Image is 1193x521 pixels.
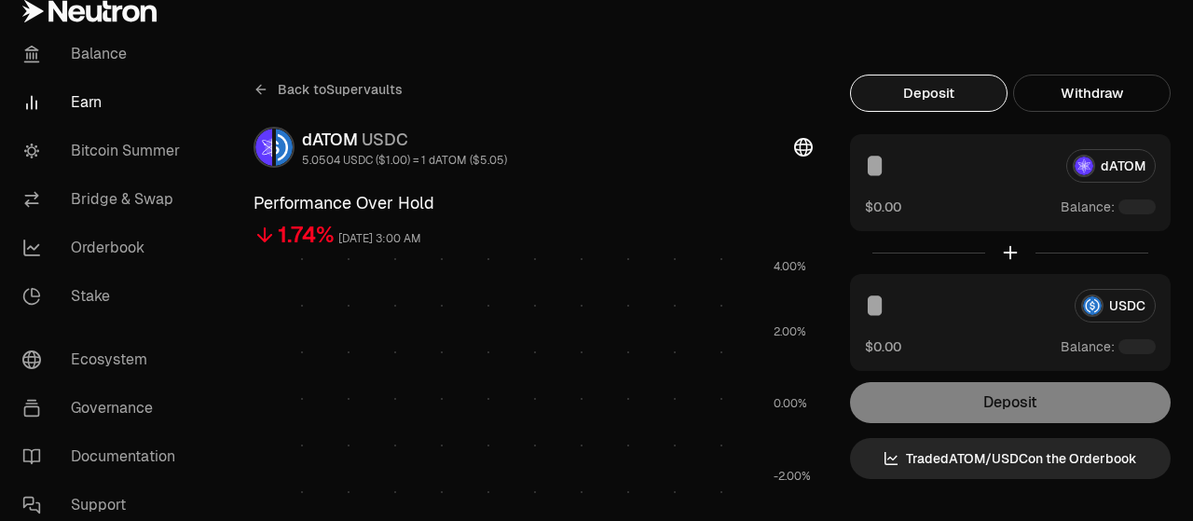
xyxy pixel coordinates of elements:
[1061,198,1115,216] span: Balance:
[254,190,813,216] h3: Performance Over Hold
[1061,337,1115,356] span: Balance:
[774,259,806,274] tspan: 4.00%
[7,30,201,78] a: Balance
[865,198,901,216] button: $0.00
[276,129,293,166] img: USDC Logo
[774,396,807,411] tspan: 0.00%
[7,224,201,272] a: Orderbook
[7,175,201,224] a: Bridge & Swap
[1013,75,1171,112] button: Withdraw
[7,336,201,384] a: Ecosystem
[774,324,806,339] tspan: 2.00%
[362,129,408,150] span: USDC
[7,127,201,175] a: Bitcoin Summer
[302,127,507,153] div: dATOM
[255,129,272,166] img: dATOM Logo
[774,469,811,484] tspan: -2.00%
[850,75,1008,112] button: Deposit
[278,220,335,250] div: 1.74%
[338,228,421,250] div: [DATE] 3:00 AM
[278,80,403,99] span: Back to Supervaults
[302,153,507,168] div: 5.0504 USDC ($1.00) = 1 dATOM ($5.05)
[254,75,403,104] a: Back toSupervaults
[7,78,201,127] a: Earn
[7,272,201,321] a: Stake
[865,337,901,356] button: $0.00
[850,438,1171,479] a: TradedATOM/USDCon the Orderbook
[7,384,201,432] a: Governance
[7,432,201,481] a: Documentation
